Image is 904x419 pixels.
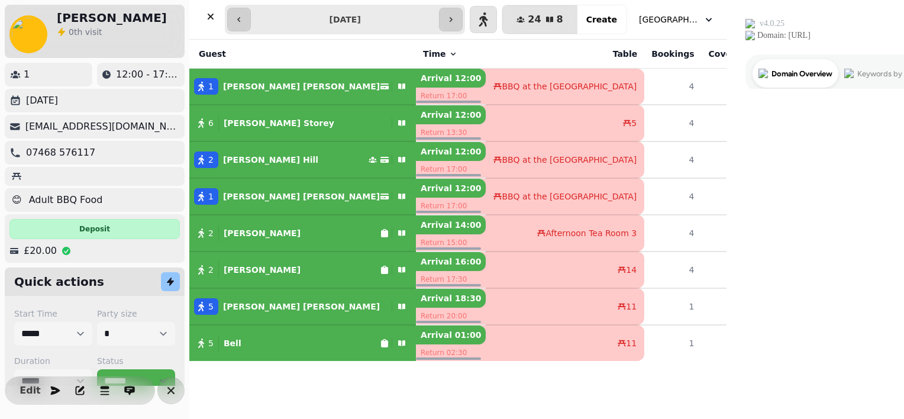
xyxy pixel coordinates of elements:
p: [PERSON_NAME] [PERSON_NAME] [223,191,380,202]
p: £20.00 [24,244,57,258]
td: 6 [702,215,748,252]
td: 10 [702,69,748,105]
td: 4 [644,215,701,252]
span: Create [586,15,617,24]
p: [DATE] [26,94,58,108]
p: [PERSON_NAME] [224,264,301,276]
span: th [74,27,85,37]
p: Return 17:00 [416,198,486,214]
button: 5[PERSON_NAME] [PERSON_NAME] [189,292,416,321]
span: BBQ at the [GEOGRAPHIC_DATA] [502,80,637,92]
span: 2 [208,264,214,276]
p: Bell [224,337,241,349]
td: 4 [644,69,701,105]
p: [EMAIL_ADDRESS][DOMAIN_NAME] [25,120,180,134]
p: 07468 576117 [26,146,95,160]
p: Arrival 01:00 [416,325,486,344]
td: 4 [644,141,701,178]
span: 24 [528,15,541,24]
button: 1[PERSON_NAME] [PERSON_NAME] [189,182,416,211]
th: Guest [189,40,416,69]
span: Afternoon Tea Room 3 [545,227,637,239]
th: Table [486,40,644,69]
p: Arrival 14:00 [416,215,486,234]
span: 2 [208,227,214,239]
p: Return 02:30 [416,344,486,361]
button: 2 [PERSON_NAME] [189,219,416,247]
button: 6[PERSON_NAME] Storey [189,109,416,137]
td: 10 [702,141,748,178]
p: [PERSON_NAME] Storey [224,117,334,129]
label: Duration [14,355,92,367]
span: 8 [557,15,563,24]
div: v 4.0.25 [33,19,58,28]
button: 2[PERSON_NAME] Hill [189,146,416,174]
span: 1 [208,191,214,202]
button: 1[PERSON_NAME] [PERSON_NAME] [189,72,416,101]
button: Time [423,48,457,60]
div: Domain Overview [45,70,106,78]
span: 14 [626,264,637,276]
p: Arrival 18:30 [416,289,486,308]
button: 248 [502,5,577,34]
td: 1 [644,288,701,325]
span: BBQ at the [GEOGRAPHIC_DATA] [502,154,637,166]
h2: Quick actions [14,273,104,290]
p: Return 17:00 [416,161,486,178]
p: Arrival 12:00 [416,142,486,161]
p: [PERSON_NAME] [PERSON_NAME] [223,301,380,312]
th: Covers [702,40,748,69]
p: Arrival 12:00 [416,105,486,124]
span: BBQ at the [GEOGRAPHIC_DATA] [502,191,637,202]
label: Status [97,355,175,367]
button: [GEOGRAPHIC_DATA], [GEOGRAPHIC_DATA] [632,9,722,30]
span: 6 [208,117,214,129]
img: tab_keywords_by_traffic_grey.svg [118,69,127,78]
p: Return 20:00 [416,308,486,324]
p: Adult BBQ Food [29,193,103,207]
label: Party size [97,308,175,320]
button: 2 [PERSON_NAME] [189,256,416,284]
h2: [PERSON_NAME] [57,9,167,26]
p: Arrival 12:00 [416,69,486,88]
td: 4 [644,178,701,215]
span: 0 [69,27,74,37]
span: 11 [626,337,637,349]
span: 11 [626,301,637,312]
td: 1 [644,325,701,361]
p: Arrival 12:00 [416,179,486,198]
div: Domain: [URL] [31,31,84,40]
p: Return 17:00 [416,88,486,104]
p: 😊 [12,193,22,207]
div: Keywords by Traffic [131,70,199,78]
td: 5 [702,288,748,325]
img: aHR0cHM6Ly93d3cuZ3JhdmF0YXIuY29tL2F2YXRhci9lOWRhNjZhMmQwNGI2MWZlMzg3NjEzNjBhMjhlNjFmNz9zPTE1MCZkP... [9,15,47,53]
span: [GEOGRAPHIC_DATA], [GEOGRAPHIC_DATA] [639,14,698,25]
span: 5 [208,301,214,312]
span: Time [423,48,445,60]
th: Bookings [644,40,701,69]
td: 4 [644,105,701,141]
button: Create [577,5,627,34]
img: website_grey.svg [19,31,28,40]
label: Start Time [14,308,92,320]
p: visit [69,26,102,38]
td: 5 [702,325,748,361]
p: 1 [24,67,30,82]
span: Edit [23,386,37,395]
p: [PERSON_NAME] [224,227,301,239]
div: Deposit [9,219,180,239]
p: Arrival 16:00 [416,252,486,271]
span: 2 [208,154,214,166]
p: [PERSON_NAME] Hill [223,154,318,166]
p: 12:00 - 17:00 [116,67,180,82]
span: 5 [208,337,214,349]
button: Edit [18,379,42,402]
td: 10 [702,105,748,141]
p: Return 15:00 [416,234,486,251]
p: [PERSON_NAME] [PERSON_NAME] [223,80,380,92]
span: 1 [208,80,214,92]
td: 4 [644,252,701,288]
td: 6 [702,252,748,288]
img: logo_orange.svg [19,19,28,28]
